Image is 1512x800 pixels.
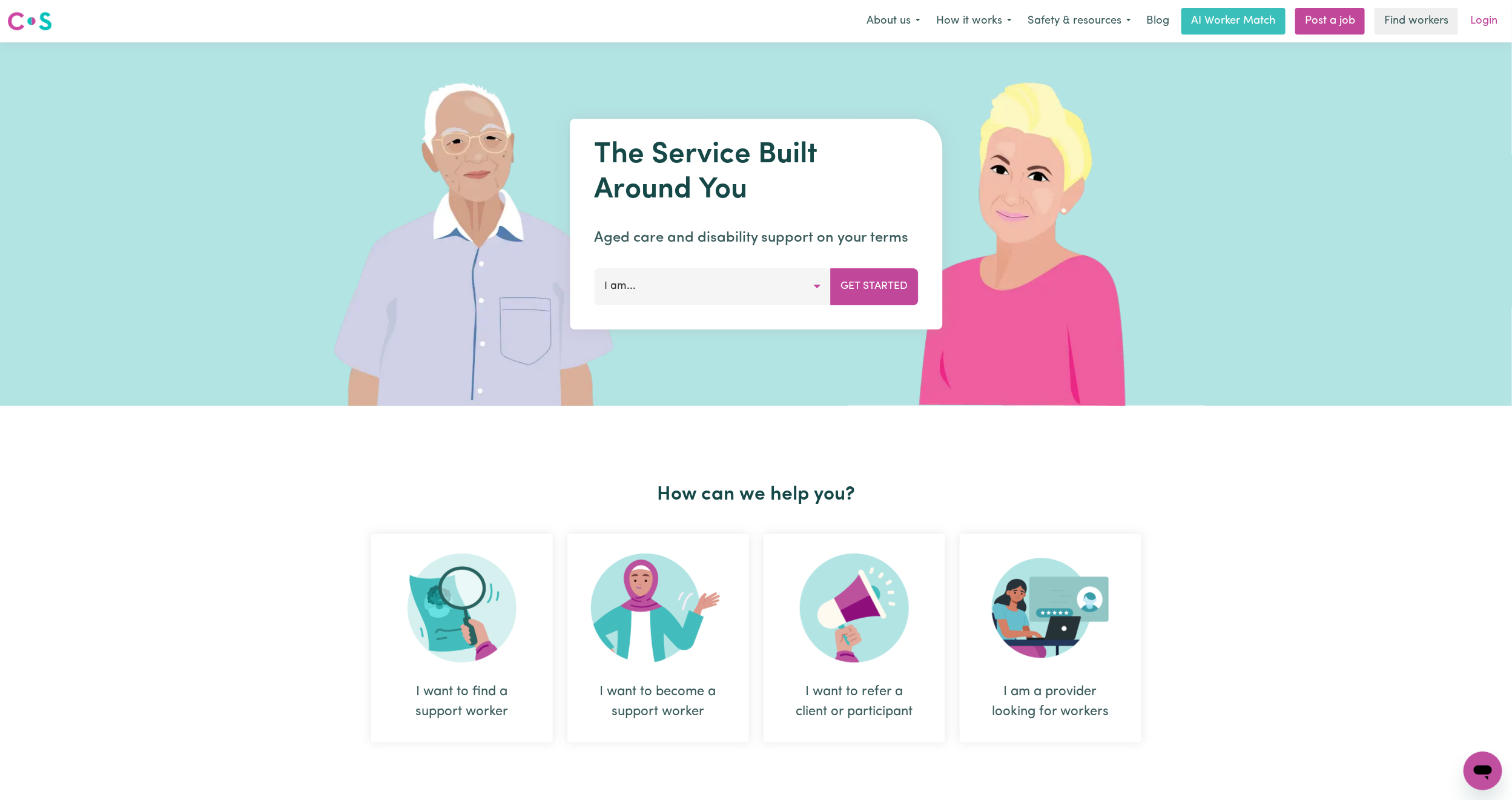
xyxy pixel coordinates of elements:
[1139,8,1177,35] a: Blog
[800,554,909,663] img: Refer
[408,554,517,663] img: Search
[859,8,928,34] button: About us
[1295,8,1365,35] a: Post a job
[1020,8,1139,34] button: Safety & resources
[567,534,749,742] div: I want to become a support worker
[1464,752,1502,790] iframe: Button to launch messaging window, conversation in progress
[594,268,831,305] button: I am...
[989,682,1112,722] div: I am a provider looking for workers
[7,7,52,35] a: Careseekers logo
[364,483,1149,506] h2: How can we help you?
[764,534,945,742] div: I want to refer a client or participant
[1463,8,1505,35] a: Login
[1181,8,1286,35] a: AI Worker Match
[960,534,1141,742] div: I am a provider looking for workers
[7,10,52,32] img: Careseekers logo
[1375,8,1458,35] a: Find workers
[594,138,918,208] h1: The Service Built Around You
[591,554,725,663] img: Become Worker
[371,534,553,742] div: I want to find a support worker
[830,268,918,305] button: Get Started
[793,682,916,722] div: I want to refer a client or participant
[928,8,1020,34] button: How it works
[992,554,1109,663] img: Provider
[596,682,720,722] div: I want to become a support worker
[400,682,524,722] div: I want to find a support worker
[594,227,918,249] p: Aged care and disability support on your terms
